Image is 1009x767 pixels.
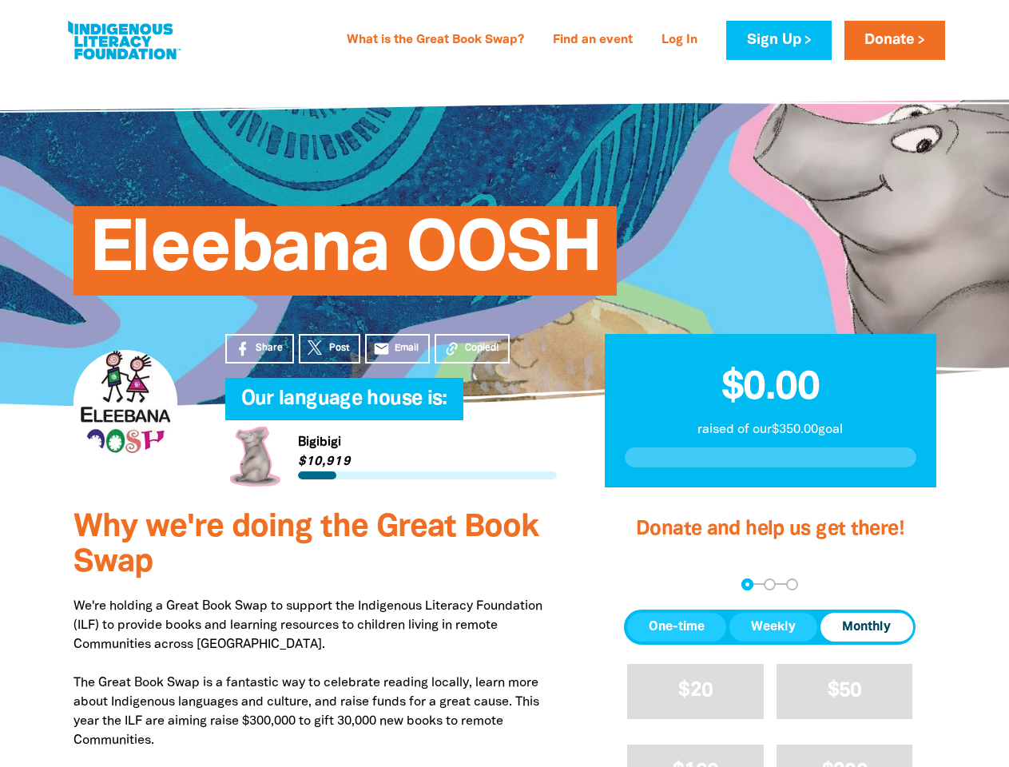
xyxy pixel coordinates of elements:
span: Copied! [465,341,499,356]
span: Post [329,341,349,356]
button: Copied! [435,334,510,364]
a: Post [299,334,360,364]
button: $50 [777,664,913,719]
span: Why we're doing the Great Book Swap [73,513,538,578]
h6: My Team [225,404,557,414]
span: One-time [649,618,705,637]
a: Find an event [543,28,642,54]
button: One-time [627,613,726,642]
span: $0.00 [721,370,820,407]
span: $20 [678,682,713,700]
span: Eleebana OOSH [89,218,602,296]
button: Navigate to step 1 of 3 to enter your donation amount [741,578,753,590]
div: Donation frequency [624,610,916,645]
a: emailEmail [365,334,431,364]
span: Weekly [751,618,796,637]
span: Monthly [842,618,891,637]
span: Share [256,341,283,356]
p: raised of our $350.00 goal [625,420,916,439]
a: Sign Up [726,21,831,60]
span: Email [395,341,419,356]
a: Donate [844,21,945,60]
button: Navigate to step 3 of 3 to enter your payment details [786,578,798,590]
button: Navigate to step 2 of 3 to enter your details [764,578,776,590]
i: email [373,340,390,357]
span: Donate and help us get there! [636,520,904,538]
span: Our language house is: [241,390,447,420]
span: $50 [828,682,862,700]
button: Weekly [729,613,817,642]
button: Monthly [820,613,912,642]
a: Share [225,334,294,364]
a: Log In [652,28,707,54]
button: $20 [627,664,764,719]
a: What is the Great Book Swap? [337,28,534,54]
